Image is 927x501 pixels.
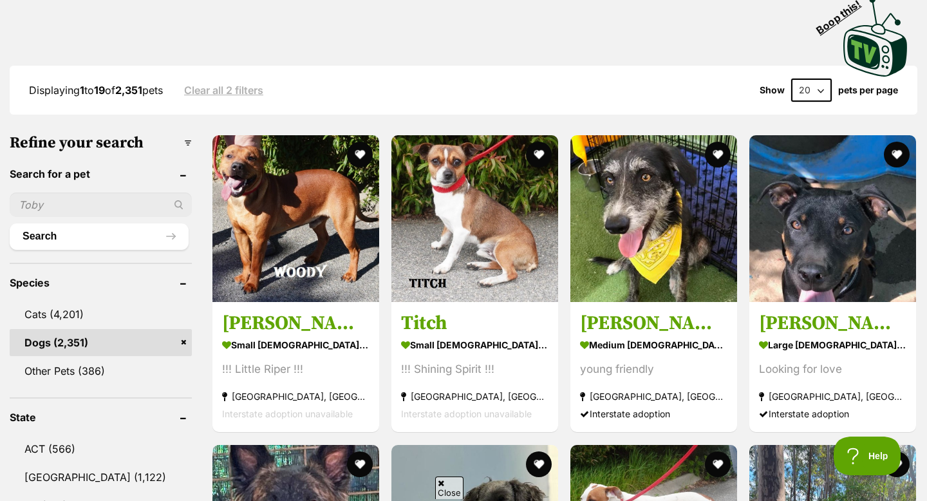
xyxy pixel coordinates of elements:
strong: medium [DEMOGRAPHIC_DATA] Dog [580,336,727,355]
label: pets per page [838,85,898,95]
a: Clear all 2 filters [184,84,263,96]
a: Cats (4,201) [10,301,192,328]
button: favourite [526,142,552,167]
span: Close [435,477,464,499]
iframe: Help Scout Beacon - Open [834,437,901,475]
div: Interstate adoption [580,406,727,423]
a: ACT (566) [10,435,192,462]
a: [PERSON_NAME] medium [DEMOGRAPHIC_DATA] Dog young friendly [GEOGRAPHIC_DATA], [GEOGRAPHIC_DATA] I... [570,302,737,433]
button: favourite [705,451,731,477]
a: Dogs (2,351) [10,329,192,356]
img: Lucy - Rottweiler x Australian Kelpie Dog [749,135,916,302]
span: Displaying to of pets [29,84,163,97]
a: Other Pets (386) [10,357,192,384]
strong: 19 [94,84,105,97]
button: favourite [526,451,552,477]
span: Interstate adoption unavailable [401,409,532,420]
h3: [PERSON_NAME] [580,312,727,336]
a: [GEOGRAPHIC_DATA] (1,122) [10,464,192,491]
button: favourite [347,451,373,477]
div: Interstate adoption [759,406,906,423]
span: Show [760,85,785,95]
strong: small [DEMOGRAPHIC_DATA] Dog [401,336,548,355]
div: Looking for love [759,361,906,379]
img: Titch - Chihuahua Dog [391,135,558,302]
strong: 2,351 [115,84,142,97]
strong: [GEOGRAPHIC_DATA], [GEOGRAPHIC_DATA] [222,388,370,406]
a: [PERSON_NAME] small [DEMOGRAPHIC_DATA] Dog !!! Little Riper !!! [GEOGRAPHIC_DATA], [GEOGRAPHIC_DA... [212,302,379,433]
h3: [PERSON_NAME] [759,312,906,336]
button: favourite [884,142,910,167]
h3: [PERSON_NAME] [222,312,370,336]
input: Toby [10,193,192,217]
span: Interstate adoption unavailable [222,409,353,420]
div: young friendly [580,361,727,379]
img: Woody - Mixed breed Dog [212,135,379,302]
strong: [GEOGRAPHIC_DATA], [GEOGRAPHIC_DATA] [580,388,727,406]
h3: Refine your search [10,134,192,152]
div: !!! Shining Spirit !!! [401,361,548,379]
div: !!! Little Riper !!! [222,361,370,379]
strong: small [DEMOGRAPHIC_DATA] Dog [222,336,370,355]
header: Species [10,277,192,288]
header: Search for a pet [10,168,192,180]
strong: 1 [80,84,84,97]
button: Search [10,223,189,249]
strong: large [DEMOGRAPHIC_DATA] Dog [759,336,906,355]
strong: [GEOGRAPHIC_DATA], [GEOGRAPHIC_DATA] [401,388,548,406]
strong: [GEOGRAPHIC_DATA], [GEOGRAPHIC_DATA] [759,388,906,406]
h3: Titch [401,312,548,336]
button: favourite [347,142,373,167]
a: [PERSON_NAME] large [DEMOGRAPHIC_DATA] Dog Looking for love [GEOGRAPHIC_DATA], [GEOGRAPHIC_DATA] ... [749,302,916,433]
img: Brandt - Australian Kelpie x Border Collie x Irish Wolfhound Dog [570,135,737,302]
a: Titch small [DEMOGRAPHIC_DATA] Dog !!! Shining Spirit !!! [GEOGRAPHIC_DATA], [GEOGRAPHIC_DATA] In... [391,302,558,433]
button: favourite [705,142,731,167]
header: State [10,411,192,423]
button: favourite [884,451,910,477]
